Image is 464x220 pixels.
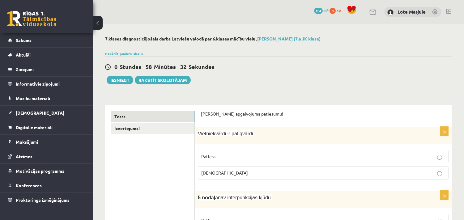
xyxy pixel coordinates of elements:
[324,8,329,13] span: mP
[16,125,53,130] span: Digitālie materiāli
[314,8,323,14] span: 104
[8,91,85,105] a: Mācību materiāli
[8,164,85,178] a: Motivācijas programma
[8,193,85,207] a: Proktoringa izmēģinājums
[7,11,56,26] a: Rīgas 1. Tālmācības vidusskola
[16,110,64,116] span: [DEMOGRAPHIC_DATA]
[120,63,141,70] span: Stundas
[8,178,85,192] a: Konferences
[16,95,50,101] span: Mācību materiāli
[337,8,341,13] span: xp
[8,149,85,163] a: Atzīmes
[16,154,32,159] span: Atzīmes
[105,51,143,56] a: Parādīt punktu skalu
[437,171,442,176] input: [DEMOGRAPHIC_DATA]
[314,8,329,13] a: 104 mP
[135,76,191,84] a: Rakstīt skolotājam
[16,52,31,57] span: Aktuāli
[8,33,85,47] a: Sākums
[16,168,65,174] span: Motivācijas programma
[111,111,194,122] a: Tests
[201,154,215,159] span: Patiess
[105,36,452,41] h2: 7.klases diagnosticējošais darbs Latviešu valodā par 6.klases mācību vielu ,
[111,123,194,134] a: Izvērtējums!
[437,155,442,160] input: Patiess
[218,195,272,200] span: nav interpunkcijas kļūdu.
[8,48,85,62] a: Aktuāli
[107,76,133,84] button: Iesniegt
[398,9,426,15] a: Lote Masjule
[8,62,85,76] a: Ziņojumi
[16,37,32,43] span: Sākums
[8,120,85,134] a: Digitālie materiāli
[8,135,85,149] a: Maksājumi
[16,77,85,91] legend: Informatīvie ziņojumi
[180,63,186,70] span: 32
[114,63,117,70] span: 0
[16,197,70,203] span: Proktoringa izmēģinājums
[16,62,85,76] legend: Ziņojumi
[16,135,85,149] legend: Maksājumi
[440,126,449,136] p: 1p
[146,63,152,70] span: 58
[198,195,218,200] span: 5 nodaļa
[330,8,336,14] span: 0
[201,170,248,176] span: [DEMOGRAPHIC_DATA]
[8,77,85,91] a: Informatīvie ziņojumi
[8,106,85,120] a: [DEMOGRAPHIC_DATA]
[330,8,344,13] a: 0 xp
[154,63,176,70] span: Minūtes
[440,190,449,200] p: 1p
[201,111,445,117] p: [PERSON_NAME] apgalvojuma patiesumu!
[198,131,254,136] span: Vietniekvārdi ir palīgvārdi.
[387,9,394,15] img: Lote Masjule
[16,183,42,188] span: Konferences
[189,63,215,70] span: Sekundes
[257,36,321,41] a: [PERSON_NAME] (7.a JK klase)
